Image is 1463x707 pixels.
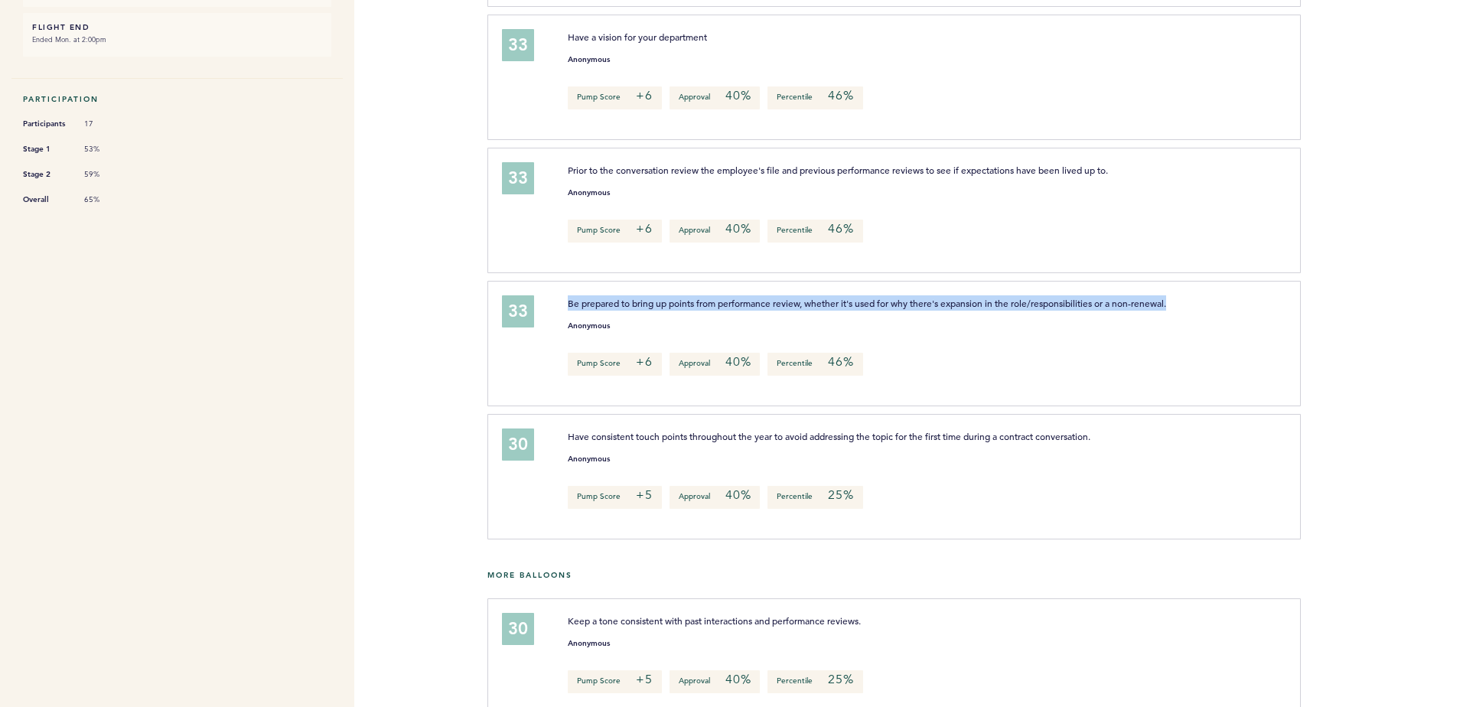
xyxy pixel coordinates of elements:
[828,487,853,503] em: 25%
[568,56,610,64] small: Anonymous
[636,672,653,687] em: +5
[568,670,662,693] p: Pump Score
[828,672,853,687] em: 25%
[767,670,862,693] p: Percentile
[767,486,862,509] p: Percentile
[670,353,760,376] p: Approval
[502,29,534,61] div: 33
[636,354,653,370] em: +6
[670,86,760,109] p: Approval
[502,428,534,461] div: 30
[568,455,610,463] small: Anonymous
[568,164,1108,176] span: Prior to the conversation review the employee's file and previous performance reviews to see if e...
[828,221,853,236] em: 46%
[767,353,862,376] p: Percentile
[568,353,662,376] p: Pump Score
[502,295,534,327] div: 33
[84,169,130,180] span: 59%
[23,192,69,207] span: Overall
[23,116,69,132] span: Participants
[725,487,751,503] em: 40%
[725,672,751,687] em: 40%
[568,220,662,243] p: Pump Score
[767,220,862,243] p: Percentile
[568,614,861,627] span: Keep a tone consistent with past interactions and performance reviews.
[670,220,760,243] p: Approval
[767,86,862,109] p: Percentile
[487,570,1452,580] h5: More Balloons
[670,670,760,693] p: Approval
[568,486,662,509] p: Pump Score
[32,32,322,47] small: Ended Mon. at 2:00pm
[84,194,130,205] span: 65%
[84,144,130,155] span: 53%
[568,189,610,197] small: Anonymous
[636,221,653,236] em: +6
[670,486,760,509] p: Approval
[502,162,534,194] div: 33
[725,221,751,236] em: 40%
[568,430,1090,442] span: Have consistent touch points throughout the year to avoid addressing the topic for the first time...
[636,88,653,103] em: +6
[23,142,69,157] span: Stage 1
[568,297,1166,309] span: Be prepared to bring up points from performance review, whether it's used for why there's expansi...
[725,88,751,103] em: 40%
[568,31,707,43] span: Have a vision for your department
[828,354,853,370] em: 46%
[502,613,534,645] div: 30
[725,354,751,370] em: 40%
[23,167,69,182] span: Stage 2
[568,86,662,109] p: Pump Score
[84,119,130,129] span: 17
[568,640,610,647] small: Anonymous
[828,88,853,103] em: 46%
[32,22,322,32] h6: FLIGHT END
[636,487,653,503] em: +5
[568,322,610,330] small: Anonymous
[23,94,331,104] h5: Participation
